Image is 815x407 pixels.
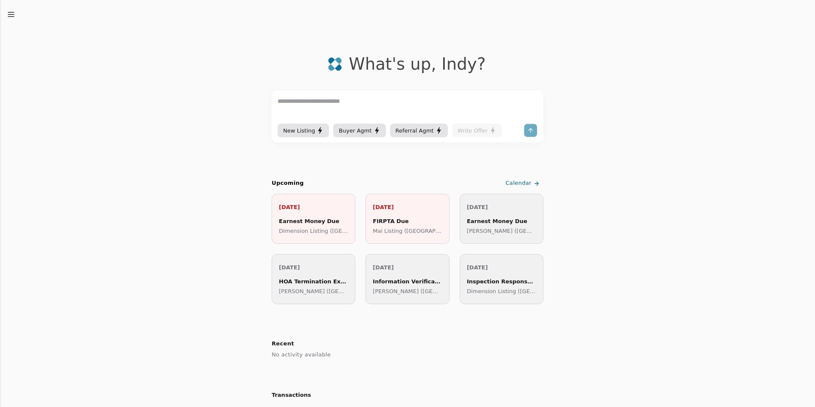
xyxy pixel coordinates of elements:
div: What's up , Indy ? [349,54,486,73]
div: FIRPTA Due [373,217,442,226]
div: HOA Termination Expires [279,277,348,286]
img: logo [328,57,342,71]
span: Calendar [506,179,531,188]
p: [DATE] [373,203,442,212]
button: Buyer Agmt [333,124,385,137]
p: [PERSON_NAME] ([GEOGRAPHIC_DATA]) [279,287,348,296]
div: Earnest Money Due [467,217,536,226]
span: Referral Agmt [396,126,434,135]
p: [DATE] [467,203,536,212]
a: [DATE]FIRPTA DueMai Listing ([GEOGRAPHIC_DATA]) [365,194,449,244]
div: Information Verification Ends [373,277,442,286]
h2: Recent [272,338,543,349]
span: Buyer Agmt [339,126,371,135]
p: Mai Listing ([GEOGRAPHIC_DATA]) [373,226,442,235]
a: [DATE]Information Verification Ends[PERSON_NAME] ([GEOGRAPHIC_DATA]) [365,254,449,304]
p: Dimension Listing ([GEOGRAPHIC_DATA]) [279,226,348,235]
p: Dimension Listing ([GEOGRAPHIC_DATA]) [467,287,536,296]
a: [DATE]Earnest Money DueDimension Listing ([GEOGRAPHIC_DATA]) [272,194,355,244]
p: [PERSON_NAME] ([GEOGRAPHIC_DATA]) [467,226,536,235]
div: Earnest Money Due [279,217,348,226]
a: [DATE]Earnest Money Due[PERSON_NAME] ([GEOGRAPHIC_DATA]) [460,194,543,244]
div: No activity available [272,349,543,360]
div: New Listing [283,126,323,135]
p: [PERSON_NAME] ([GEOGRAPHIC_DATA]) [373,287,442,296]
p: [DATE] [279,263,348,272]
p: [DATE] [467,263,536,272]
button: Referral Agmt [390,124,448,137]
h2: Upcoming [272,179,304,188]
a: [DATE]HOA Termination Expires[PERSON_NAME] ([GEOGRAPHIC_DATA]) [272,254,355,304]
p: [DATE] [279,203,348,212]
div: Inspection Response Due [467,277,536,286]
a: Calendar [504,176,543,190]
button: New Listing [278,124,329,137]
a: [DATE]Inspection Response DueDimension Listing ([GEOGRAPHIC_DATA]) [460,254,543,304]
p: [DATE] [373,263,442,272]
h2: Transactions [272,391,543,400]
